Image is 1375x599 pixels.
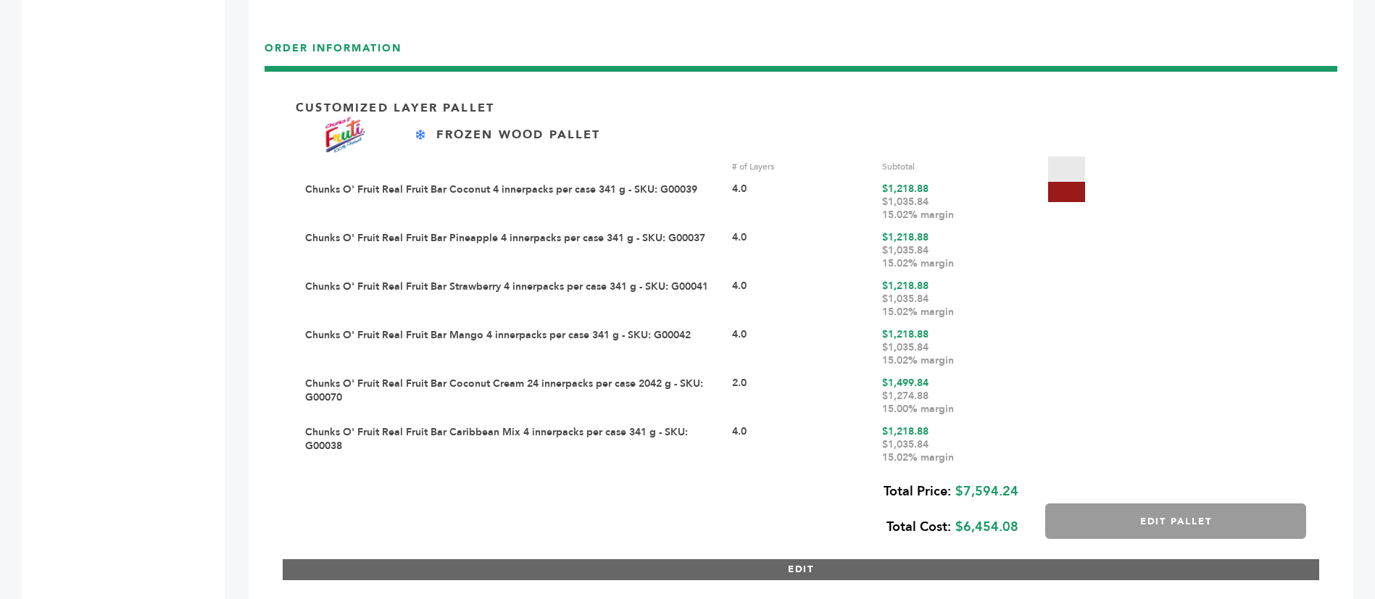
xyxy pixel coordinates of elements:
div: 4.0 [732,328,871,367]
img: Frozen [416,130,425,140]
img: Brand Name [296,117,394,153]
img: Pallet-Icons-03.png [1048,156,1085,202]
a: Chunks O' Fruit Real Fruit Bar Strawberry 4 innerpacks per case 341 g - SKU: G00041 [305,280,708,293]
div: 4.0 [732,231,871,270]
div: 4.0 [732,183,871,222]
button: EDIT [283,559,1319,580]
div: $1,035.84 15.02% margin [882,341,1021,367]
p: Frozen Wood Pallet [436,127,600,143]
a: Chunks O' Fruit Real Fruit Bar Coconut Cream 24 innerpacks per case 2042 g - SKU: G00070 [305,377,703,405]
a: Chunks O' Fruit Real Fruit Bar Caribbean Mix 4 innerpacks per case 341 g - SKU: G00038 [305,425,688,453]
div: Subtotal [882,160,1021,173]
div: $7,594.24 $6,454.08 [296,474,1018,545]
div: $1,218.88 [882,183,1021,222]
div: $1,035.84 15.02% margin [882,293,1021,319]
a: Chunks O' Fruit Real Fruit Bar Pineapple 4 innerpacks per case 341 g - SKU: G00037 [305,231,705,245]
div: $1,035.84 15.02% margin [882,196,1021,222]
h3: ORDER INFORMATION [265,41,1337,67]
div: $1,218.88 [882,280,1021,319]
a: Chunks O' Fruit Real Fruit Bar Coconut 4 innerpacks per case 341 g - SKU: G00039 [305,183,697,196]
b: Total Cost: [886,518,951,536]
div: $1,218.88 [882,328,1021,367]
p: Customized Layer Pallet [296,100,494,116]
div: $1,499.84 [882,377,1021,416]
b: Total Price: [884,482,951,500]
div: $1,274.88 15.00% margin [882,390,1021,416]
div: $1,218.88 [882,425,1021,464]
div: # of Layers [732,160,871,173]
div: $1,035.84 15.02% margin [882,438,1021,464]
div: 4.0 [732,280,871,319]
button: Edit Pallet [1045,503,1306,539]
div: $1,035.84 15.02% margin [882,244,1021,270]
div: 2.0 [732,377,871,416]
div: $1,218.88 [882,231,1021,270]
div: 4.0 [732,425,871,464]
a: Chunks O' Fruit Real Fruit Bar Mango 4 innerpacks per case 341 g - SKU: G00042 [305,328,691,342]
